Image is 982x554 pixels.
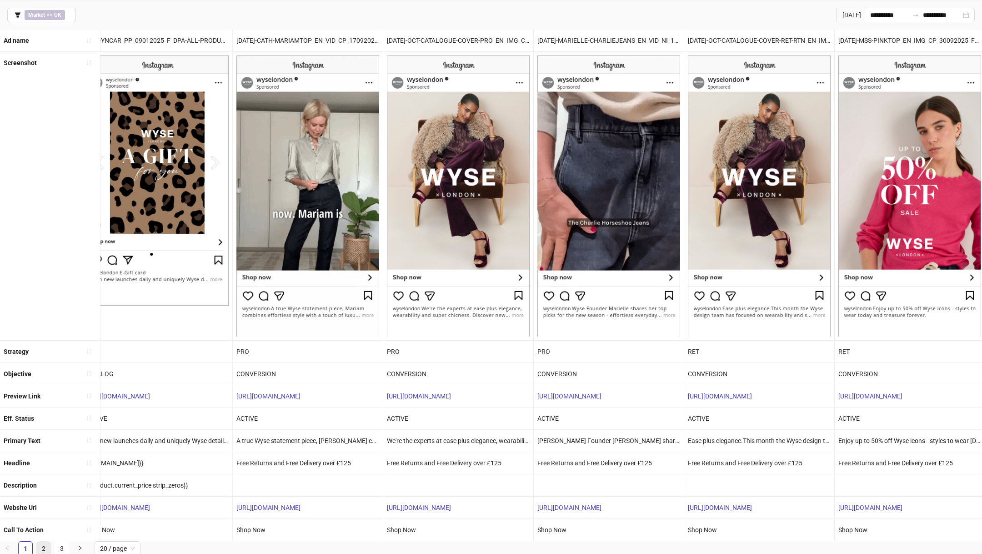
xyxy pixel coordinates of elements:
[537,504,601,511] a: [URL][DOMAIN_NAME]
[86,55,229,306] img: Screenshot 120214642267920055
[86,504,92,511] span: sort-ascending
[537,393,601,400] a: [URL][DOMAIN_NAME]
[236,504,301,511] a: [URL][DOMAIN_NAME]
[383,30,533,51] div: [DATE]-OCT-CATALOGUE-COVER-PRO_EN_IMG_CP_3102025_F_CC_SC3_USP11_NEWSEASON
[684,30,834,51] div: [DATE]-OCT-CATALOGUE-COVER-RET-RTN_EN_IMG_CP_3102025_F_CC_SC3_USP11_NEWSEASON
[4,437,40,444] b: Primary Text
[4,415,34,422] b: Eff. Status
[684,341,834,363] div: RET
[534,408,684,429] div: ACTIVE
[236,55,379,336] img: Screenshot 120232607610250055
[387,55,530,336] img: Screenshot 120233382455040055
[383,452,533,474] div: Free Returns and Free Delivery over £125
[233,30,383,51] div: [DATE]-CATH-MARIAMTOP_EN_VID_CP_17092025_F_CC_SC13_USP9_NEWSEASON
[5,545,10,551] span: left
[4,348,29,355] b: Strategy
[4,37,29,44] b: Ad name
[684,408,834,429] div: ACTIVE
[86,370,92,377] span: sort-ascending
[82,363,232,385] div: CATALOG
[534,363,684,385] div: CONVERSION
[86,437,92,443] span: sort-ascending
[28,12,45,18] b: Market
[387,504,451,511] a: [URL][DOMAIN_NAME]
[838,393,902,400] a: [URL][DOMAIN_NAME]
[4,526,44,534] b: Call To Action
[82,341,232,363] div: RET
[383,519,533,541] div: Shop Now
[688,55,831,336] img: Screenshot 120233382301180055
[4,393,40,400] b: Preview Link
[86,415,92,421] span: sort-ascending
[82,452,232,474] div: {{[DOMAIN_NAME]}}
[684,452,834,474] div: Free Returns and Free Delivery over £125
[86,504,150,511] a: [URL][DOMAIN_NAME]
[77,545,83,551] span: right
[86,460,92,466] span: sort-ascending
[912,11,919,19] span: to
[82,408,232,429] div: ACTIVE
[82,519,232,541] div: Shop Now
[86,60,92,66] span: sort-ascending
[684,430,834,452] div: Ease plus elegance.This month the Wyse design team has focused on wearability and super chicness.
[233,430,383,452] div: A true Wyse statement piece, [PERSON_NAME] combines effortless style with a touch of luxury for l...
[86,527,92,533] span: sort-ascending
[86,37,92,44] span: sort-ascending
[534,452,684,474] div: Free Returns and Free Delivery over £125
[684,519,834,541] div: Shop Now
[534,519,684,541] div: Shop Now
[86,393,92,399] span: sort-ascending
[82,30,232,51] div: EN_DYNCAR_PP_09012025_F_DPA-ALL-PRODUCTS_UK_RET_CC_SC3_None_CATALOGUE
[233,408,383,429] div: ACTIVE
[86,482,92,489] span: sort-ascending
[233,363,383,385] div: CONVERSION
[838,504,902,511] a: [URL][DOMAIN_NAME]
[534,341,684,363] div: PRO
[233,452,383,474] div: Free Returns and Free Delivery over £125
[15,12,21,18] span: filter
[534,430,684,452] div: [PERSON_NAME] Founder [PERSON_NAME] shares her top picks for the new season - effortless everyday...
[383,341,533,363] div: PRO
[383,363,533,385] div: CONVERSION
[688,393,752,400] a: [URL][DOMAIN_NAME]
[383,430,533,452] div: We're the experts at ease plus elegance, wearability and super chicness. Discover new launches wi...
[387,393,451,400] a: [URL][DOMAIN_NAME]
[684,363,834,385] div: CONVERSION
[4,504,37,511] b: Website Url
[82,474,232,496] div: {{product.current_price strip_zeros}}
[537,55,680,336] img: Screenshot 120232125982180055
[534,30,684,51] div: [DATE]-MARIELLE-CHARLIEJEANS_EN_VID_NI_12092025_F_CC_SC7_USP4_NEWSEASON
[233,519,383,541] div: Shop Now
[86,348,92,354] span: sort-ascending
[82,430,232,452] div: With new launches daily and uniquely Wyse details, shop now with free delivery over £125
[688,504,752,511] a: [URL][DOMAIN_NAME]
[837,8,865,22] div: [DATE]
[25,10,65,20] span: ==
[86,393,150,400] a: [URL][DOMAIN_NAME]
[383,408,533,429] div: ACTIVE
[233,341,383,363] div: PRO
[4,59,37,66] b: Screenshot
[912,11,919,19] span: swap-right
[7,8,76,22] button: Market == UK
[4,370,31,378] b: Objective
[838,55,981,336] img: Screenshot 120233110856700055
[4,459,30,467] b: Headline
[54,12,61,18] b: UK
[236,393,301,400] a: [URL][DOMAIN_NAME]
[4,482,37,489] b: Description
